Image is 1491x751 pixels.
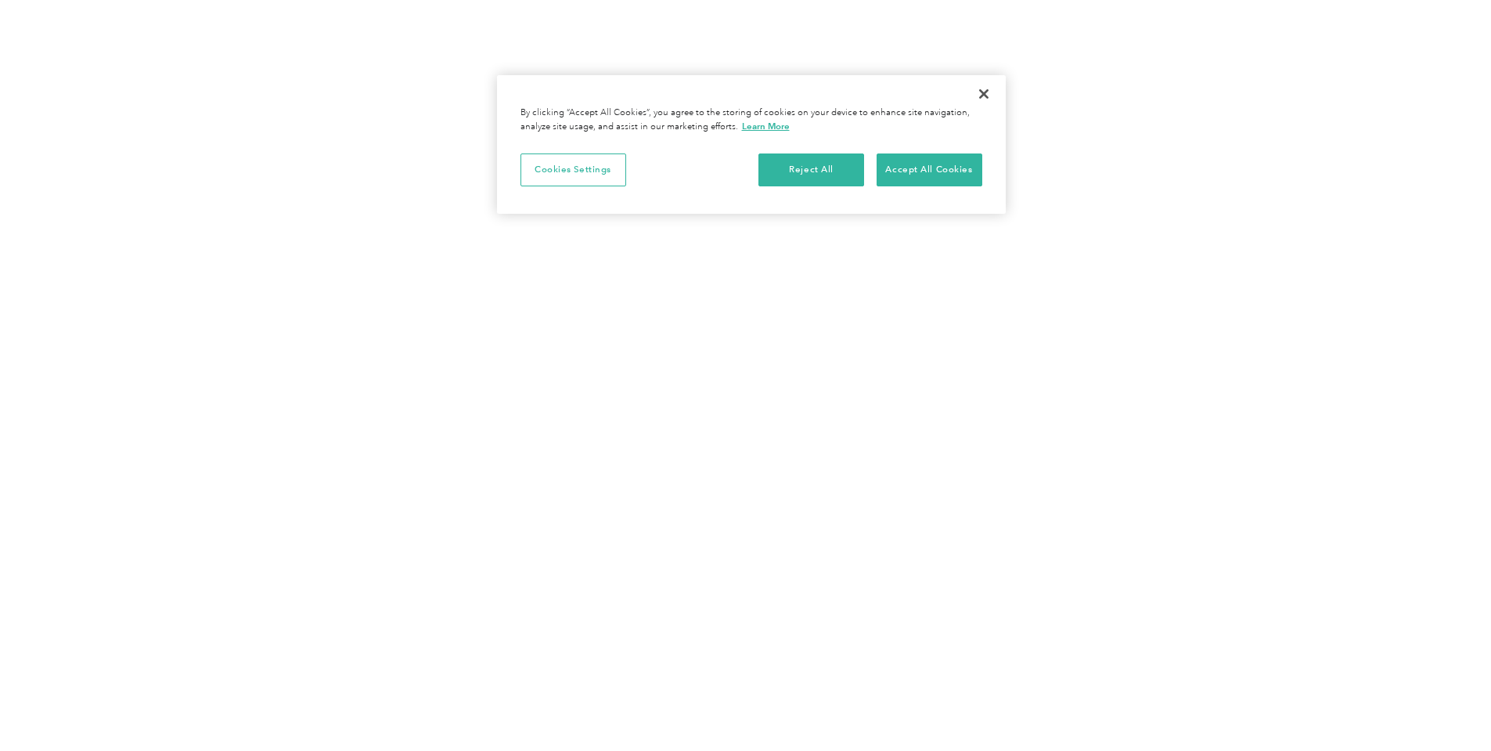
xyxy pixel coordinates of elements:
[967,77,1001,111] button: Close
[758,153,864,186] button: Reject All
[497,75,1006,214] div: Privacy
[742,121,790,132] a: More information about your privacy, opens in a new tab
[497,75,1006,214] div: Cookie banner
[520,153,626,186] button: Cookies Settings
[877,153,982,186] button: Accept All Cookies
[520,107,982,134] div: By clicking “Accept All Cookies”, you agree to the storing of cookies on your device to enhance s...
